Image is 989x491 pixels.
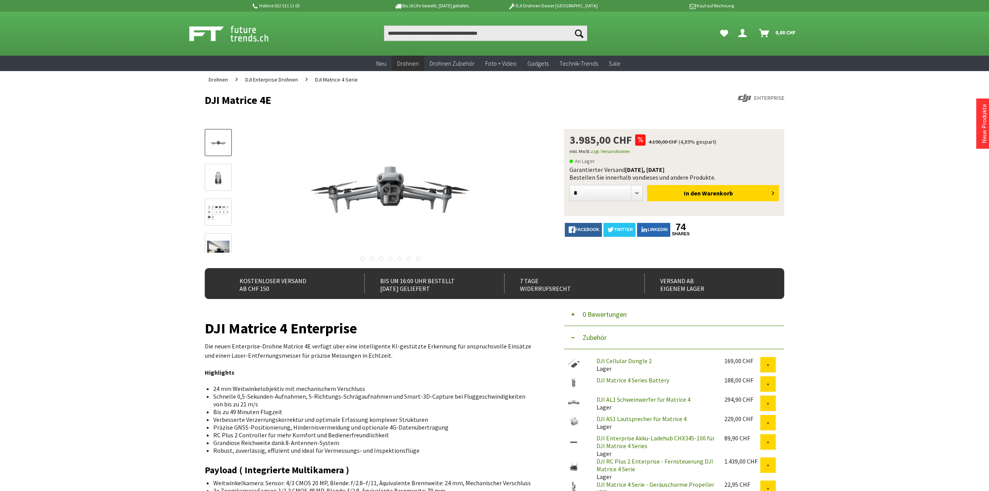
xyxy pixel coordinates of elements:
[980,104,988,143] a: Neue Produkte
[522,56,554,71] a: Gadgets
[609,59,620,67] span: Sale
[603,223,636,237] a: twitter
[205,369,235,376] strong: Highlights
[724,415,760,423] div: 229,00 CHF
[569,147,779,156] p: inkl. MwSt.
[384,25,587,41] input: Produkt, Marke, Kategorie, EAN, Artikelnummer…
[591,148,630,154] a: zzgl. Versandkosten
[647,227,668,232] span: LinkedIn
[590,396,718,411] div: Lager
[493,1,613,10] p: DJI Drohnen Dealer [GEOGRAPHIC_DATA]
[603,56,626,71] a: Sale
[596,376,669,384] a: DJI Matrice 4 Series Battery
[596,357,652,365] a: DJI Cellular Dongle 2
[372,1,492,10] p: Bis 16 Uhr bestellt, [DATE] geliefert.
[569,134,632,145] span: 3.985,00 CHF
[241,71,302,88] a: DJI Enterprise Drohnen
[647,185,779,201] button: In den Warenkorb
[724,357,760,365] div: 169,00 CHF
[637,223,670,237] a: LinkedIn
[569,166,779,181] div: Garantierter Versand Bestellen Sie innerhalb von dieses und andere Produkte.
[205,465,541,475] h2: Payload ( Integrierte Multikamera )
[207,137,229,150] img: Vorschau: DJI Matrice 4E
[569,156,595,166] span: An Lager
[564,396,583,408] img: DJI AL1 Schweinwerfer für Matrice 4
[613,1,734,10] p: Kauf auf Rechnung
[625,166,664,173] b: [DATE], [DATE]
[364,274,488,293] div: Bis um 16:00 Uhr bestellt [DATE] geliefert
[590,457,718,481] div: Lager
[205,94,668,106] h1: DJI Matrice 4E
[213,447,535,454] li: Robust, zuverlässig, effizient und ideal für Vermessungs- und Inspektionsflüge
[679,138,716,145] span: (4,89% gespart)
[251,1,372,10] p: Hotline 032 511 11 03
[724,434,760,442] div: 89,90 CHF
[280,129,500,253] img: DJI Matrice 4E
[213,479,535,487] li: Weitwinkelkamera: Sensor: 4/3 CMOS 20 MP, Blende: f/2.8–f/11, Äquivalente Brennweite: 24 mm, Mech...
[565,223,602,237] a: facebook
[596,434,715,450] a: DJI Enterprise Akku-Ladehub CHX345-100 für DJI Matrice 4 Series
[590,434,718,457] div: Lager
[596,457,713,473] a: DJI RC Plus 2 Enterprise - Fernsteuerung DJI Matrice 4 Serie
[213,408,535,416] li: Bis zu 49 Minuten Flugzeit
[430,59,474,67] span: Drohnen Zubehör
[213,439,535,447] li: Grandiose Reichweite dank 8-Antennen-System
[716,25,732,41] a: Meine Favoriten
[205,71,232,88] a: Drohnen
[315,76,358,83] span: DJI Matrice 4 Serie
[205,341,541,360] p: Die neuen Enterprise-Drohne Matrice 4E verfügt über eine intelligente KI-gestützte Erkennung für ...
[564,326,784,349] button: Zubehör
[504,274,627,293] div: 7 Tage Widerrufsrecht
[724,396,760,403] div: 294,90 CHF
[245,76,298,83] span: DJI Enterprise Drohnen
[564,415,583,428] img: DJI AS1 Lautsprecher für Matrice 4
[485,59,517,67] span: Foto + Video
[649,138,678,145] span: 4.190,00 CHF
[564,303,784,326] button: 0 Bewertungen
[738,94,784,102] img: DJI Enterprise
[424,56,480,71] a: Drohnen Zubehör
[564,457,583,477] img: DJI RC Plus 2 Enterprise - Fernsteuerung DJI Matrice 4 Serie
[376,59,386,67] span: Neu
[644,274,768,293] div: Versand ab eigenem Lager
[397,59,419,67] span: Drohnen
[724,481,760,488] div: 22,95 CHF
[554,56,603,71] a: Technik-Trends
[672,223,690,231] a: 74
[559,59,598,67] span: Technik-Trends
[724,457,760,465] div: 1.439,00 CHF
[596,415,687,423] a: DJI AS1 Lautsprecher für Matrice 4
[564,357,583,370] img: DJI Cellular Dongle 2
[371,56,392,71] a: Neu
[213,392,535,408] li: Schnelle 0,5-Sekunden-Aufnahmen, 5-Richtungs-Schrägaufnahmen und Smart-3D-Capture bei Fluggeschwi...
[213,431,535,439] li: RC Plus 2 Controller für mehr Komfort und Bedienerfreundlichkeit
[209,76,228,83] span: Drohnen
[224,274,347,293] div: Kostenloser Versand ab CHF 150
[311,71,362,88] a: DJI Matrice 4 Serie
[189,24,285,43] img: Shop Futuretrends - zur Startseite wechseln
[575,227,599,232] span: facebook
[775,26,796,39] span: 0,00 CHF
[480,56,522,71] a: Foto + Video
[564,434,583,448] img: DJI Enterprise Akku-Ladehub CHX345-100 für DJI Matrice 4 Series
[702,189,733,197] span: Warenkorb
[614,227,633,232] span: twitter
[724,376,760,384] div: 188,00 CHF
[392,56,424,71] a: Drohnen
[527,59,549,67] span: Gadgets
[756,25,800,41] a: Warenkorb
[590,357,718,372] div: Lager
[672,231,690,236] a: shares
[684,189,701,197] span: In den
[596,396,690,403] a: DJI AL1 Schweinwerfer für Matrice 4
[213,385,535,392] li: 24 mm Weitwinkelobjektiv mit mechanischem Verschluss
[564,376,583,389] img: DJI Matrice 4 Series Battery
[213,423,535,431] li: Präzise GNSS-Positionierung, Hindernisvermeidung und optionale 4G-Datenübertragung
[735,25,753,41] a: Dein Konto
[571,25,587,41] button: Suchen
[205,323,541,334] h1: DJI Matrice 4 Enterprise
[213,416,535,423] li: Verbesserte Verzerrungskorrektur und optimale Erfassung komplexer Strukturen
[590,415,718,430] div: Lager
